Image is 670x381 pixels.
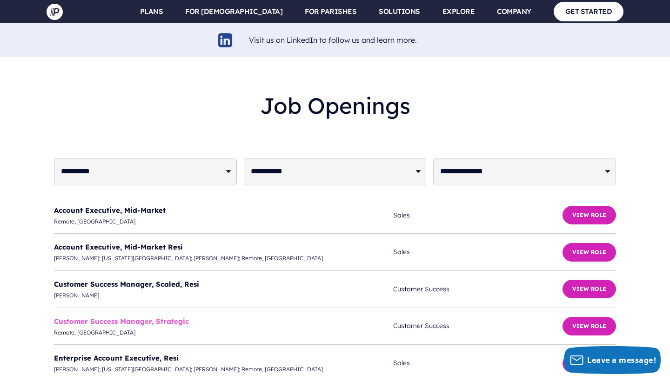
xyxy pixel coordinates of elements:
[564,346,661,374] button: Leave a message!
[54,317,189,326] a: Customer Success Manager, Strategic
[54,290,393,301] span: [PERSON_NAME]
[54,85,616,126] h2: Job Openings
[393,320,563,332] span: Customer Success
[563,243,616,262] button: View Role
[54,253,393,263] span: [PERSON_NAME]; [US_STATE][GEOGRAPHIC_DATA]; [PERSON_NAME]; Remote, [GEOGRAPHIC_DATA]
[54,217,393,227] span: Remote, [GEOGRAPHIC_DATA]
[393,357,563,369] span: Sales
[54,364,393,374] span: [PERSON_NAME]; [US_STATE][GEOGRAPHIC_DATA]; [PERSON_NAME]; Remote, [GEOGRAPHIC_DATA]
[54,243,183,251] a: Account Executive, Mid-Market Resi
[554,2,624,21] a: GET STARTED
[54,328,393,338] span: Remote, [GEOGRAPHIC_DATA]
[54,354,179,362] a: Enterprise Account Executive, Resi
[393,283,563,295] span: Customer Success
[54,280,199,289] a: Customer Success Manager, Scaled, Resi
[393,246,563,258] span: Sales
[563,354,616,373] button: View Role
[249,35,417,45] a: Visit us on LinkedIn to follow us and learn more.
[563,280,616,298] button: View Role
[563,317,616,335] button: View Role
[54,206,166,215] a: Account Executive, Mid-Market
[393,210,563,221] span: Sales
[217,32,234,49] img: linkedin-logo
[587,355,656,365] span: Leave a message!
[563,206,616,224] button: View Role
